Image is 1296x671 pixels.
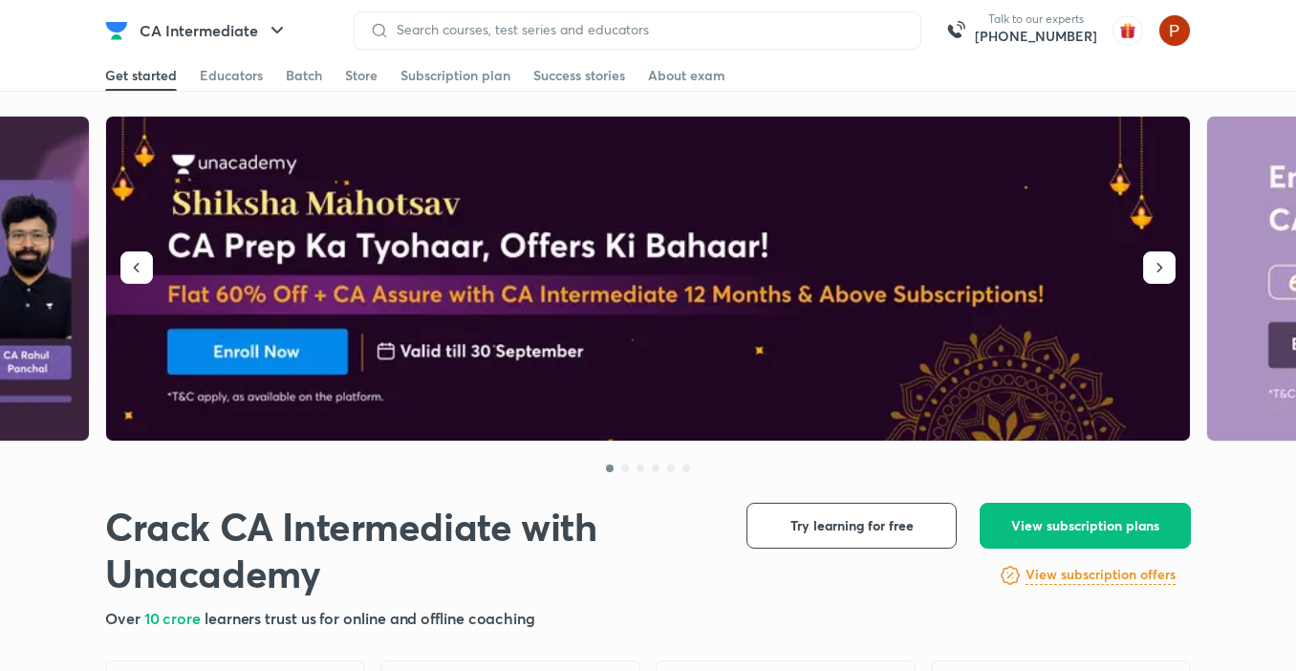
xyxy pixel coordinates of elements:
h6: View subscription offers [1026,565,1176,585]
span: 10 crore [144,608,205,628]
div: About exam [648,66,725,85]
button: CA Intermediate [128,11,300,50]
div: Get started [105,66,177,85]
div: Store [345,66,378,85]
span: Try learning for free [790,516,914,535]
h1: Crack CA Intermediate with Unacademy [105,503,716,596]
img: Company Logo [105,19,128,42]
img: call-us [937,11,975,50]
button: View subscription plans [980,503,1191,549]
a: About exam [648,60,725,91]
a: Store [345,60,378,91]
a: Subscription plan [400,60,510,91]
span: Over [105,608,144,628]
p: Talk to our experts [975,11,1097,27]
img: avatar [1112,15,1143,46]
div: Educators [200,66,263,85]
div: Subscription plan [400,66,510,85]
a: Educators [200,60,263,91]
div: Batch [286,66,322,85]
a: Batch [286,60,322,91]
img: Palak [1158,14,1191,47]
span: learners trust us for online and offline coaching [205,608,535,628]
a: View subscription offers [1026,564,1176,587]
a: Get started [105,60,177,91]
div: Success stories [533,66,625,85]
input: Search courses, test series and educators [389,22,905,37]
span: View subscription plans [1011,516,1159,535]
a: Success stories [533,60,625,91]
button: Try learning for free [746,503,957,549]
a: [PHONE_NUMBER] [975,27,1097,46]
